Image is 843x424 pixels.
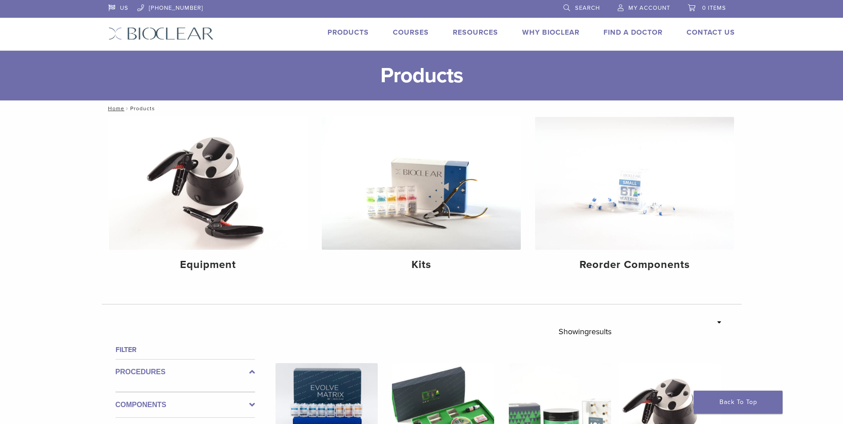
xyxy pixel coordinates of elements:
a: Courses [393,28,429,37]
span: / [124,106,130,111]
a: Home [105,105,124,112]
a: Find A Doctor [603,28,663,37]
h4: Equipment [116,257,301,273]
label: Procedures [116,367,255,377]
a: Equipment [109,117,308,279]
span: 0 items [702,4,726,12]
img: Kits [322,117,521,250]
a: Products [328,28,369,37]
a: Reorder Components [535,117,734,279]
span: My Account [628,4,670,12]
a: Kits [322,117,521,279]
img: Reorder Components [535,117,734,250]
h4: Filter [116,344,255,355]
span: Search [575,4,600,12]
a: Back To Top [694,391,783,414]
h4: Reorder Components [542,257,727,273]
img: Equipment [109,117,308,250]
nav: Products [102,100,742,116]
p: Showing results [559,322,611,341]
img: Bioclear [108,27,214,40]
a: Contact Us [687,28,735,37]
h4: Kits [329,257,514,273]
a: Why Bioclear [522,28,579,37]
label: Components [116,400,255,410]
a: Resources [453,28,498,37]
